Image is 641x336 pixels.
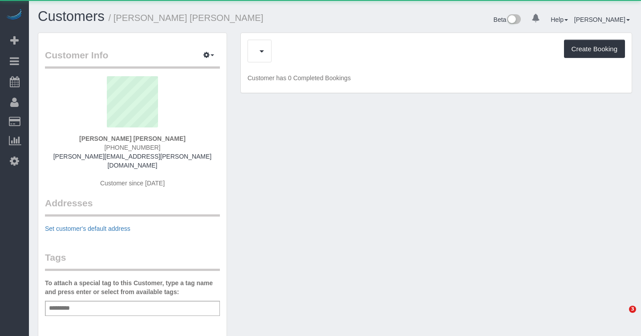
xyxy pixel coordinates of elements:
[629,306,636,313] span: 3
[551,16,568,23] a: Help
[104,144,160,151] span: [PHONE_NUMBER]
[247,74,625,82] p: Customer has 0 Completed Bookings
[506,14,521,26] img: New interface
[5,9,23,21] img: Automaid Logo
[494,16,521,23] a: Beta
[53,153,212,169] a: [PERSON_NAME][EMAIL_ADDRESS][PERSON_NAME][DOMAIN_NAME]
[38,8,105,24] a: Customers
[574,16,630,23] a: [PERSON_NAME]
[45,49,220,69] legend: Customer Info
[45,251,220,271] legend: Tags
[611,306,632,327] iframe: Intercom live chat
[45,279,220,296] label: To attach a special tag to this Customer, type a tag name and press enter or select from availabl...
[79,135,186,142] strong: [PERSON_NAME] [PERSON_NAME]
[45,225,130,232] a: Set customer's default address
[100,180,165,187] span: Customer since [DATE]
[564,40,625,58] button: Create Booking
[109,13,264,23] small: / [PERSON_NAME] [PERSON_NAME]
